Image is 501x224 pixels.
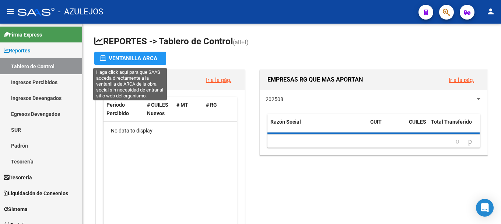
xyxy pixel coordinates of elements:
span: # RG [206,102,217,108]
mat-icon: person [486,7,495,16]
div: Open Intercom Messenger [476,199,494,217]
button: Ventanilla ARCA [94,52,166,65]
datatable-header-cell: Total Transferido [428,114,480,138]
datatable-header-cell: # CUILES Nuevos [144,97,174,121]
h1: REPORTES -> Tablero de Control [94,35,489,48]
span: Liquidación de Convenios [4,189,68,197]
span: CUILES [409,119,426,125]
a: go to previous page [452,137,463,145]
mat-icon: menu [6,7,15,16]
button: Ir a la pág. [443,73,480,87]
a: Ir a la pág. [206,77,231,83]
span: - AZULEJOS [58,4,103,20]
datatable-header-cell: Razón Social [267,114,367,138]
span: Tesorería [4,173,32,182]
datatable-header-cell: # MT [174,97,203,121]
div: Ventanilla ARCA [100,52,160,65]
span: CUIT [370,119,382,125]
button: Ir a la pág. [200,73,237,87]
span: (alt+t) [233,39,249,46]
span: Sistema [4,205,28,213]
span: Razón Social [270,119,301,125]
span: 202508 [266,96,283,102]
span: # MT [176,102,188,108]
div: No data to display [104,122,237,140]
a: go to next page [465,137,475,145]
datatable-header-cell: # RG [203,97,232,121]
datatable-header-cell: Período Percibido [104,97,144,121]
datatable-header-cell: CUILES [406,114,428,138]
span: # CUILES Nuevos [147,102,168,116]
span: Total Transferido [431,119,472,125]
span: Reportes [4,46,30,55]
span: NUEVOS APORTANTES [104,76,165,83]
span: Firma Express [4,31,42,39]
datatable-header-cell: CUIT [367,114,406,138]
span: EMPRESAS RG QUE MAS APORTAN [267,76,363,83]
a: Ir a la pág. [449,77,474,83]
span: Período Percibido [106,102,129,116]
